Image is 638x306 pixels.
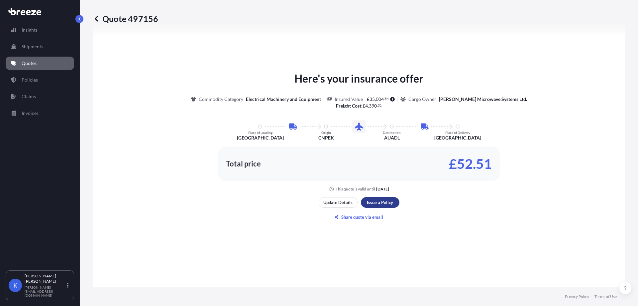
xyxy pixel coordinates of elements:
[6,40,74,53] a: Shipments
[6,57,74,70] a: Quotes
[384,135,400,141] p: AUADL
[13,282,17,289] span: K
[369,104,377,108] span: 390
[6,73,74,87] a: Policies
[384,98,385,100] span: .
[594,294,617,299] a: Terms of Use
[319,197,358,208] button: Update Details
[336,103,361,109] b: Freight Cost
[25,285,66,297] p: [PERSON_NAME][EMAIL_ADDRESS][DOMAIN_NAME]
[248,131,272,135] p: Place of Loading
[336,103,382,109] p: :
[445,131,470,135] p: Place of Delivery
[365,104,368,108] span: 4
[335,96,363,103] p: Insured Value
[434,135,481,141] p: [GEOGRAPHIC_DATA]
[22,77,38,83] p: Policies
[375,97,376,102] span: ,
[367,199,393,206] p: Issue a Policy
[6,23,74,37] a: Insights
[237,135,284,141] p: [GEOGRAPHIC_DATA]
[363,104,365,108] span: £
[319,212,399,222] button: Share quote via email
[377,104,378,107] span: .
[22,43,43,50] p: Shipments
[6,90,74,103] a: Claims
[376,186,389,192] p: [DATE]
[408,96,436,103] p: Cargo Owner
[323,199,353,206] p: Update Details
[294,71,423,87] p: Here's your insurance offer
[383,131,401,135] p: Destination
[199,96,243,103] p: Commodity Category
[22,27,38,33] p: Insights
[367,97,370,102] span: £
[385,98,389,100] span: 54
[6,107,74,120] a: Invoices
[449,158,492,169] p: £52.51
[336,186,375,192] p: This quote is valid until
[565,294,589,299] a: Privacy Policy
[22,93,36,100] p: Claims
[378,104,382,107] span: 31
[246,96,321,103] p: Electrical Machinery and Equipment
[370,97,375,102] span: 35
[321,131,331,135] p: Origin
[376,97,384,102] span: 004
[22,60,37,67] p: Quotes
[93,13,158,24] p: Quote 497156
[341,214,383,220] p: Share quote via email
[22,110,39,117] p: Invoices
[368,104,369,108] span: ,
[226,160,261,167] p: Total price
[361,197,399,208] button: Issue a Policy
[439,96,527,103] p: [PERSON_NAME] Microwave Systems Ltd.
[25,273,66,284] p: [PERSON_NAME] [PERSON_NAME]
[318,135,334,141] p: CNPEK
